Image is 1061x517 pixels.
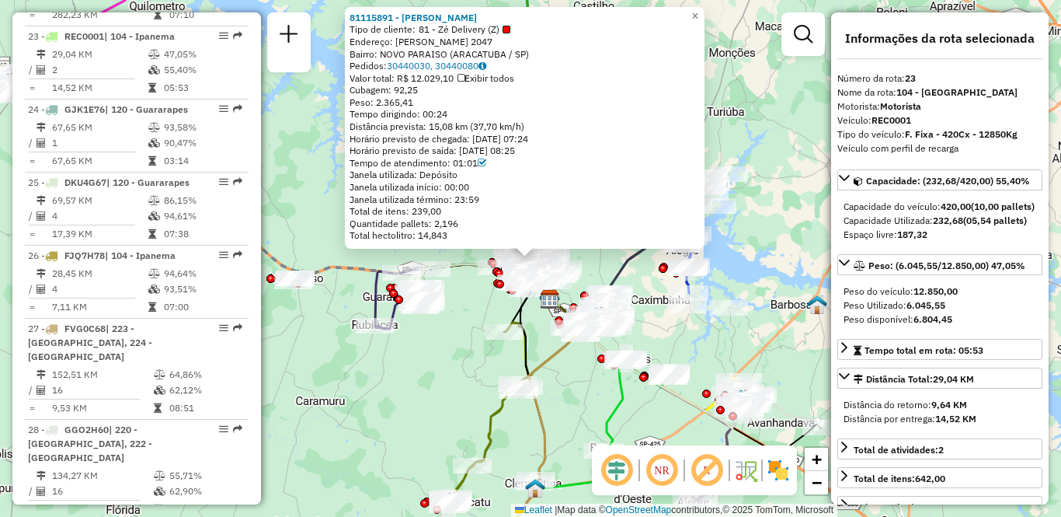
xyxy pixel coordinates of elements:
td: 14,52 KM [51,80,148,96]
strong: 104 - [GEOGRAPHIC_DATA] [896,86,1018,98]
div: Distância Total: [854,372,974,386]
div: Distância prevista: 15,08 km (37,70 km/h) [350,121,700,133]
img: CDD Araçatuba [540,289,560,309]
td: 94,61% [163,208,242,224]
div: Atividade não roteirizada - SUPERMERCADO GUANABA [504,265,543,281]
td: 67,65 KM [51,120,148,135]
strong: 187,32 [897,229,927,240]
span: GGO2H60 [64,424,109,435]
div: Capacidade: (232,68/420,00) 55,40% [837,194,1042,248]
i: % de utilização da cubagem [148,285,160,294]
em: Rota exportada [233,177,242,187]
td: 2 [51,62,148,78]
i: Total de Atividades [37,211,46,221]
strong: 23 [905,72,916,84]
i: Distância Total [37,370,46,379]
td: = [28,226,36,242]
span: 26 - [28,250,176,261]
span: | 220 - [GEOGRAPHIC_DATA], 222 - [GEOGRAPHIC_DATA] [28,424,152,463]
a: OpenStreetMap [606,505,672,515]
div: Atividade não roteirizada - CASSIA APARECIDA DO [685,180,724,195]
span: 27 - [28,323,152,362]
i: Distância Total [37,471,46,480]
img: CLEMENTINA [525,478,545,498]
div: Atividade não roteirizada - ALTAS HORAS [697,198,736,214]
td: 07:10 [169,7,242,23]
div: Atividade não roteirizada - G DOS SANTOS e SANTO [510,261,549,277]
div: Janela utilizada: Depósito [350,169,700,181]
td: 16 [51,383,153,398]
td: = [28,501,36,517]
strong: 12.850,00 [913,285,958,297]
td: 29,04 KM [51,47,148,62]
div: Atividade não roteirizada - MARCOS ANTONIO [496,258,534,274]
div: Espaço livre: [844,228,1036,242]
i: Tempo total em rota [154,403,162,413]
a: Zoom in [805,448,828,471]
a: Valor total:R$ 31.013,52 [837,496,1042,517]
div: Map data © contributors,© 2025 TomTom, Microsoft [511,504,837,517]
a: Close popup [686,7,704,26]
td: / [28,135,36,151]
em: Rota exportada [233,424,242,434]
td: 08:51 [169,400,242,416]
em: Opções [219,31,228,40]
strong: 232,68 [933,215,963,226]
div: Atividade não roteirizada - DISTRIBUIDORA DE BEB [685,173,724,189]
td: = [28,7,36,23]
td: 134,27 KM [51,468,153,484]
i: Tempo total em rota [148,156,156,166]
td: 8,39 KM [51,501,153,517]
td: 28,45 KM [51,266,148,281]
div: Atividade não roteirizada - LUANA PATRICIA [709,166,748,182]
span: Exibir rótulo [688,452,725,489]
strong: F. Fixa - 420Cx - 12850Kg [905,128,1018,140]
div: Atividade não roteirizada - SOLANGE FERNANDES SO [404,292,443,307]
div: Horário previsto de saída: [DATE] 08:25 [350,145,700,157]
div: Atividade não roteirizada - 58.599.842 LUIS FERNANDO VIEIRA [503,266,541,281]
td: 67,65 KM [51,153,148,169]
i: % de utilização da cubagem [148,138,160,148]
td: 4 [51,281,148,297]
div: Atividade não roteirizada - ANDRAUS E ANDRAUS RE [502,264,541,279]
td: 93,51% [163,281,242,297]
img: Exibir/Ocultar setores [766,458,791,483]
td: 152,51 KM [51,367,153,383]
i: % de utilização da cubagem [148,65,160,75]
td: 07:00 [163,299,242,315]
div: Janela utilizada início: 00:00 [350,181,700,194]
div: Atividade não roteirizada - 49.341.927 EDNEIA BA [499,257,537,273]
div: Atividade não roteirizada - IRMAOS COUTINHO OLAR [668,298,707,313]
div: Endereço: [PERSON_NAME] 2047 [350,36,700,48]
span: DKU4G67 [64,176,106,188]
i: Tempo total em rota [148,229,156,239]
span: FJQ7H78 [64,250,105,261]
em: Rota exportada [233,31,242,40]
i: % de utilização do peso [154,370,165,379]
span: | 104 - Ipanema [105,250,176,261]
em: Rota exportada [233,323,242,333]
span: Total de atividades: [854,444,944,456]
span: − [812,473,822,492]
span: 24 - [28,103,188,115]
div: Número da rota: [837,72,1042,86]
strong: 9,64 KM [931,399,967,410]
span: Ocultar NR [643,452,680,489]
td: 09:02 [169,501,242,517]
td: 4 [51,208,148,224]
div: Motorista: [837,100,1042,114]
a: Leaflet [515,505,552,515]
strong: 2 [938,444,944,456]
em: Rota exportada [233,104,242,114]
a: Total de itens:642,00 [837,467,1042,488]
td: 47,05% [163,47,242,62]
div: Atividade não roteirizada - ALEXANDRE DE MELO [497,254,536,270]
strong: 81115891 - [PERSON_NAME] [350,12,477,23]
i: Tempo total em rota [148,83,156,93]
img: BARBOSA [807,295,827,315]
i: Total de Atividades [37,285,46,294]
a: Capacidade: (232,68/420,00) 55,40% [837,169,1042,190]
div: Atividade não roteirizada - PAULO ALBERTO DE SOU [497,257,536,272]
span: × [691,9,698,23]
td: 93,58% [163,120,242,135]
